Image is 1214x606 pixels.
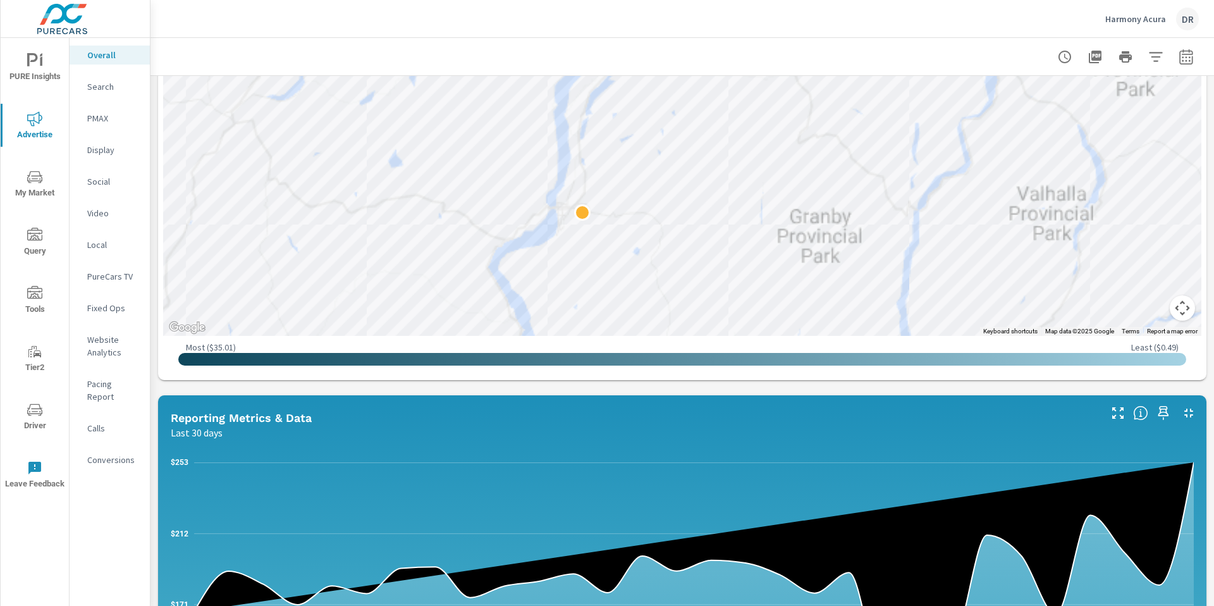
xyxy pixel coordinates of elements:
[171,425,223,440] p: Last 30 days
[1143,44,1168,70] button: Apply Filters
[87,302,140,314] p: Fixed Ops
[4,111,65,142] span: Advertise
[1045,328,1114,335] span: Map data ©2025 Google
[171,458,188,467] text: $253
[70,77,150,96] div: Search
[70,330,150,362] div: Website Analytics
[1,38,69,504] div: nav menu
[87,112,140,125] p: PMAX
[70,109,150,128] div: PMAX
[70,235,150,254] div: Local
[1153,403,1174,423] span: Save this to your personalized report
[87,207,140,220] p: Video
[1122,328,1139,335] a: Terms (opens in new tab)
[87,333,140,359] p: Website Analytics
[87,238,140,251] p: Local
[87,175,140,188] p: Social
[166,319,208,336] a: Open this area in Google Maps (opens a new window)
[87,422,140,435] p: Calls
[1082,44,1108,70] button: "Export Report to PDF"
[1133,405,1148,421] span: Understand performance data overtime and see how metrics compare to each other.
[1174,44,1199,70] button: Select Date Range
[70,140,150,159] div: Display
[87,454,140,466] p: Conversions
[1179,403,1199,423] button: Minimize Widget
[70,450,150,469] div: Conversions
[70,267,150,286] div: PureCars TV
[70,204,150,223] div: Video
[4,170,65,201] span: My Market
[70,419,150,438] div: Calls
[87,49,140,61] p: Overall
[87,144,140,156] p: Display
[70,299,150,318] div: Fixed Ops
[4,286,65,317] span: Tools
[1170,295,1195,321] button: Map camera controls
[4,53,65,84] span: PURE Insights
[1131,342,1179,353] p: Least ( $0.49 )
[171,411,312,424] h5: Reporting Metrics & Data
[186,342,236,353] p: Most ( $35.01 )
[171,529,188,538] text: $212
[1105,13,1166,25] p: Harmony Acura
[70,46,150,65] div: Overall
[1113,44,1138,70] button: Print Report
[983,327,1038,336] button: Keyboard shortcuts
[70,172,150,191] div: Social
[87,378,140,403] p: Pacing Report
[4,402,65,433] span: Driver
[87,270,140,283] p: PureCars TV
[4,228,65,259] span: Query
[4,344,65,375] span: Tier2
[1108,403,1128,423] button: Make Fullscreen
[166,319,208,336] img: Google
[87,80,140,93] p: Search
[1147,328,1198,335] a: Report a map error
[4,461,65,492] span: Leave Feedback
[70,374,150,406] div: Pacing Report
[1176,8,1199,30] div: DR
